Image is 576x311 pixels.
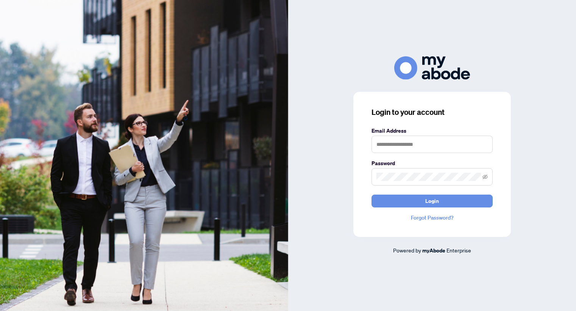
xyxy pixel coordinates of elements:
[422,246,445,255] a: myAbode
[446,247,471,254] span: Enterprise
[393,247,421,254] span: Powered by
[372,195,493,207] button: Login
[394,56,470,79] img: ma-logo
[372,214,493,222] a: Forgot Password?
[425,195,439,207] span: Login
[372,127,493,135] label: Email Address
[482,174,488,179] span: eye-invisible
[372,159,493,167] label: Password
[372,107,493,118] h3: Login to your account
